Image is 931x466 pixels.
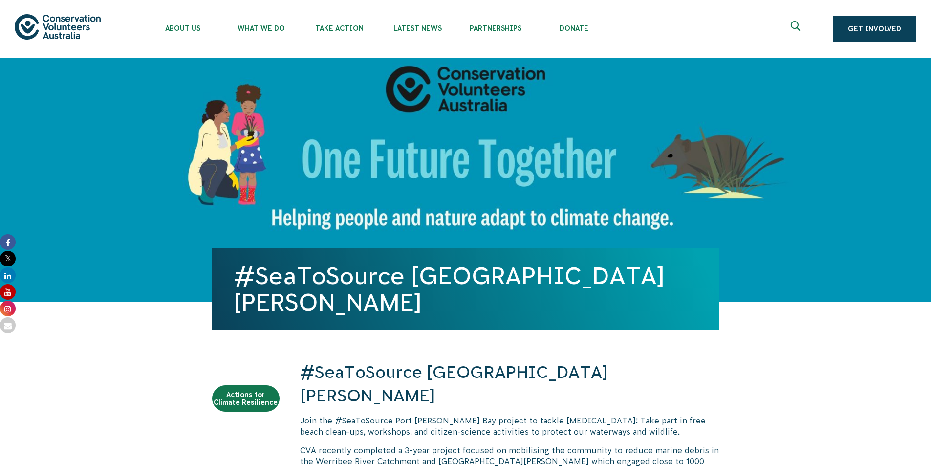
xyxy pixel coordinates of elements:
[15,14,101,39] img: logo.svg
[144,24,222,32] span: About Us
[785,17,808,41] button: Expand search box Close search box
[535,24,613,32] span: Donate
[833,16,916,42] a: Get Involved
[791,21,803,37] span: Expand search box
[300,415,719,437] p: Join the #SeaToSource Port [PERSON_NAME] Bay project to tackle [MEDICAL_DATA]! Take part in free ...
[300,24,378,32] span: Take Action
[222,24,300,32] span: What We Do
[300,361,719,407] h2: #SeaToSource [GEOGRAPHIC_DATA][PERSON_NAME]
[234,263,698,315] h1: #SeaToSource [GEOGRAPHIC_DATA][PERSON_NAME]
[378,24,456,32] span: Latest News
[456,24,535,32] span: Partnerships
[212,385,280,412] a: Actions for Climate Resilience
